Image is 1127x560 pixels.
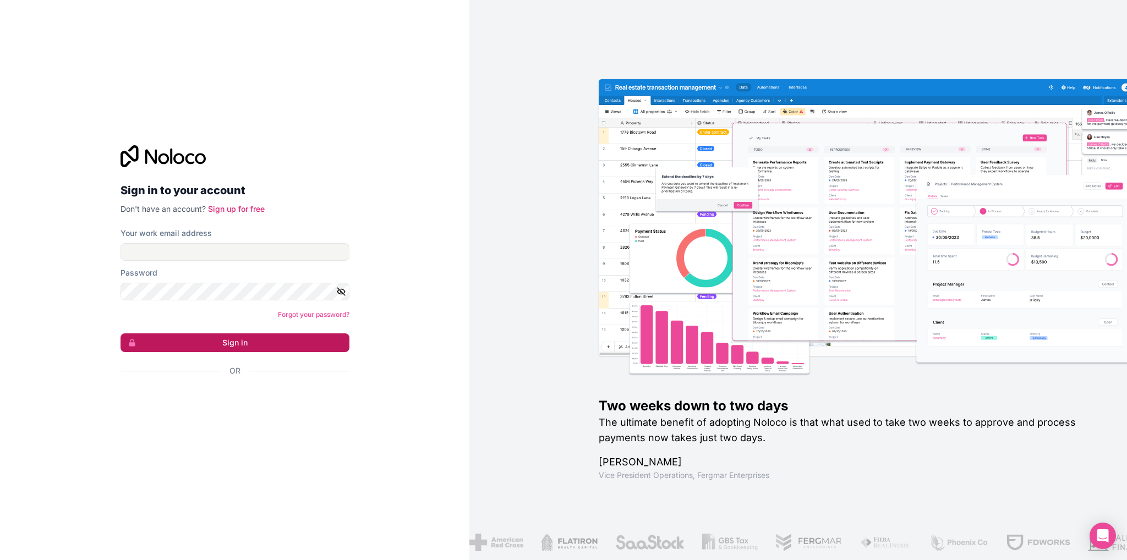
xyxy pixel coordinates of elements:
[1090,523,1116,549] div: Open Intercom Messenger
[229,365,240,376] span: Or
[702,534,758,551] img: /assets/gbstax-C-GtDUiK.png
[1006,534,1070,551] img: /assets/fdworks-Bi04fVtw.png
[115,388,346,413] iframe: Sign in with Google Button
[615,534,685,551] img: /assets/saastock-C6Zbiodz.png
[121,267,157,278] label: Password
[121,283,349,300] input: Password
[775,534,842,551] img: /assets/fergmar-CudnrXN5.png
[929,534,988,551] img: /assets/phoenix-BREaitsQ.png
[599,415,1092,446] h2: The ultimate benefit of adopting Noloco is that what used to take two weeks to approve and proces...
[121,204,206,213] span: Don't have an account?
[599,454,1092,470] h1: [PERSON_NAME]
[599,470,1092,481] h1: Vice President Operations , Fergmar Enterprises
[469,534,523,551] img: /assets/american-red-cross-BAupjrZR.png
[860,534,911,551] img: /assets/fiera-fwj2N5v4.png
[121,333,349,352] button: Sign in
[121,228,212,239] label: Your work email address
[599,397,1092,415] h1: Two weeks down to two days
[540,534,598,551] img: /assets/flatiron-C8eUkumj.png
[121,180,349,200] h2: Sign in to your account
[121,243,349,261] input: Email address
[278,310,349,319] a: Forgot your password?
[208,204,265,213] a: Sign up for free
